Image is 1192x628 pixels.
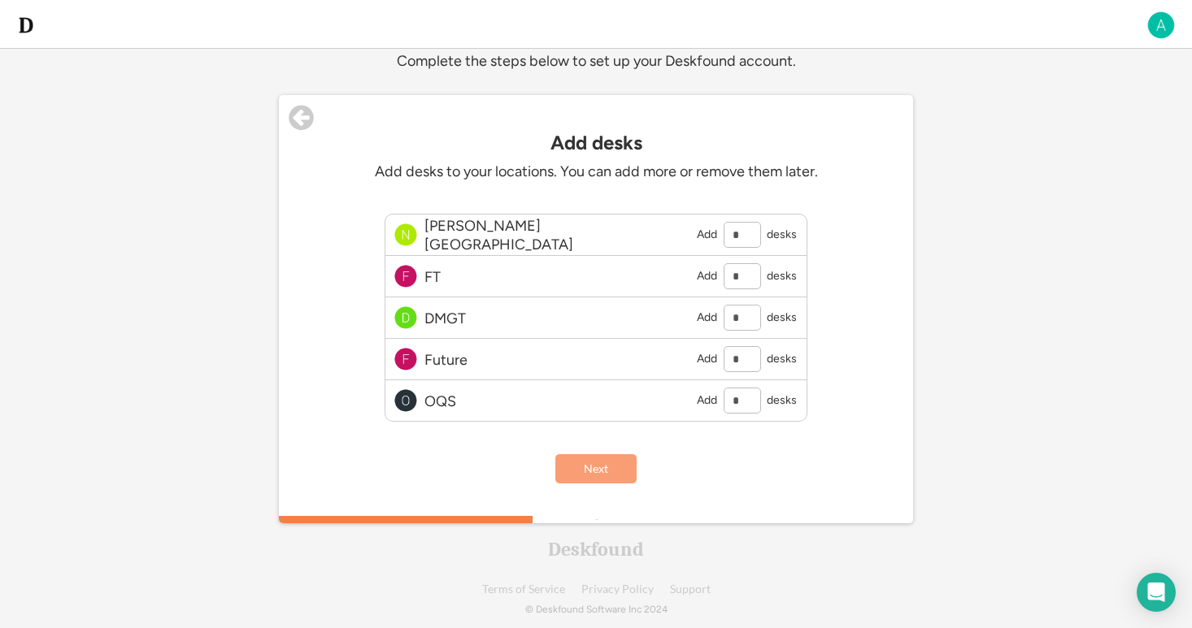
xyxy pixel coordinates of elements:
img: d-whitebg.png [16,15,36,35]
div: FT [424,268,672,287]
div: Future [424,351,672,370]
button: Next [555,454,637,483]
div: OQS [424,392,672,411]
div: Add desks [287,132,905,154]
div: desks [767,227,800,245]
div: Add [697,310,724,327]
a: Privacy Policy [581,583,654,596]
div: Add [697,227,724,245]
div: Complete the steps below to set up your Deskfound account. [279,52,913,71]
div: Open Intercom Messenger [1137,573,1176,612]
div: Add [697,351,724,369]
div: 40% [282,516,910,523]
div: [PERSON_NAME][GEOGRAPHIC_DATA] [424,217,672,255]
div: desks [767,268,800,286]
div: Deskfound [548,539,644,559]
a: Support [670,583,711,596]
img: A.png [1146,11,1176,40]
div: Add desks to your locations. You can add more or remove them later. [352,162,840,181]
div: DMGT [424,310,672,328]
div: Add [697,392,724,410]
a: Terms of Service [482,583,565,596]
div: desks [767,351,800,369]
div: desks [767,392,800,410]
div: desks [767,310,800,327]
div: Add [697,268,724,286]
